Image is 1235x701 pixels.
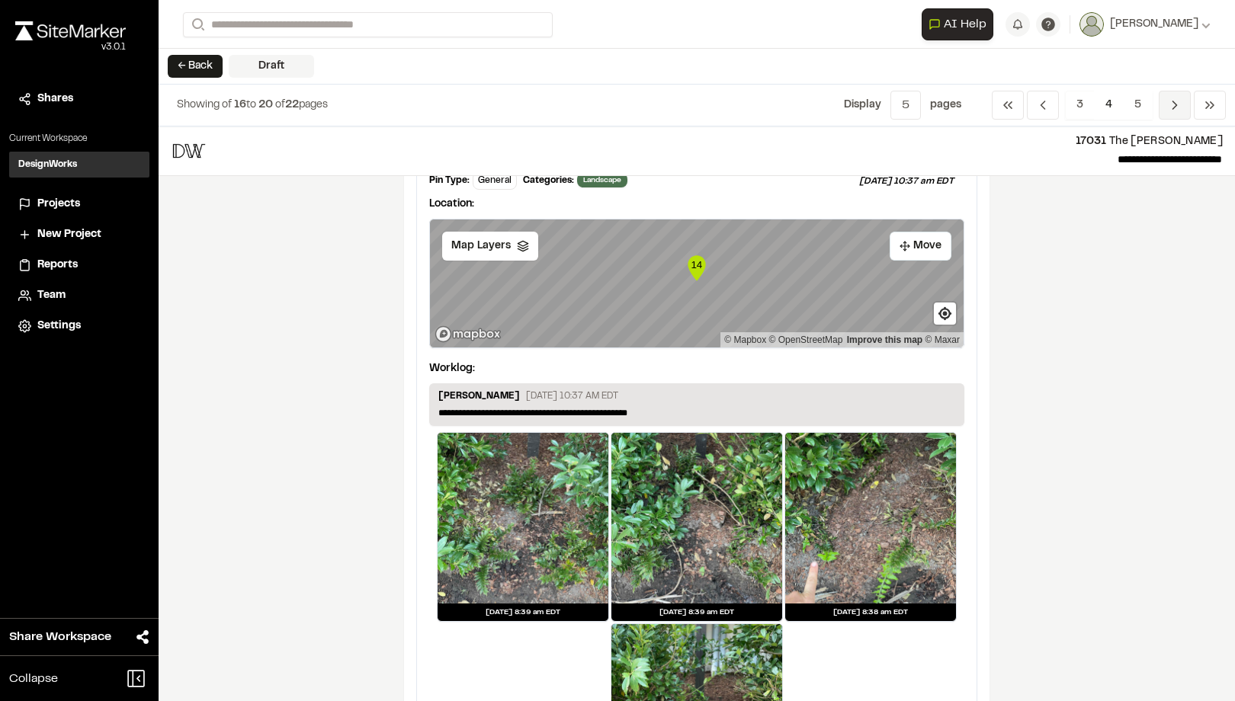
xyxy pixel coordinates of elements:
[844,97,881,114] p: Display
[234,101,246,110] span: 16
[890,91,921,120] button: 5
[934,302,956,325] button: Find my location
[37,226,101,243] span: New Project
[930,97,961,114] p: page s
[1065,91,1095,120] span: 3
[611,432,783,622] a: [DATE] 8:39 am EDT
[437,432,609,622] a: [DATE] 8:39 am EDT
[18,196,140,213] a: Projects
[925,334,960,345] a: Maxar
[177,101,234,110] span: Showing of
[220,133,1223,150] p: The [PERSON_NAME]
[9,670,58,688] span: Collapse
[429,360,475,377] p: Worklog:
[785,603,956,621] div: [DATE] 8:38 am EDT
[890,232,951,261] button: Move
[1094,91,1124,120] span: 4
[724,334,766,345] a: Mapbox
[37,257,78,274] span: Reports
[784,432,957,622] a: [DATE] 8:38 am EDT
[37,287,66,304] span: Team
[18,287,140,304] a: Team
[847,334,922,345] a: Map feedback
[473,171,517,190] div: General
[1079,12,1104,37] img: User
[438,603,608,621] div: [DATE] 8:39 am EDT
[258,101,273,110] span: 20
[526,389,618,403] p: [DATE] 10:37 AM EDT
[9,628,111,646] span: Share Workspace
[430,219,964,347] canvas: Map
[15,40,126,54] div: Oh geez...please don't...
[577,173,627,187] span: Landscape
[451,238,511,254] span: Map Layers
[18,318,140,334] a: Settings
[1079,12,1211,37] button: [PERSON_NAME]
[859,174,964,188] p: [DATE] 10:37 am EDT
[18,158,77,171] h3: DesignWorks
[523,174,574,187] div: Categories:
[37,318,81,334] span: Settings
[37,196,80,213] span: Projects
[177,97,328,114] p: to of pages
[992,91,1226,120] nav: Navigation
[691,259,702,270] text: 14
[15,21,126,40] img: rebrand.png
[1110,16,1198,33] span: [PERSON_NAME]
[229,55,314,78] div: Draft
[944,15,986,34] span: AI Help
[685,253,708,283] div: Map marker
[171,133,207,169] img: file
[438,389,520,406] p: [PERSON_NAME]
[611,603,782,621] div: [DATE] 8:39 am EDT
[18,257,140,274] a: Reports
[18,226,140,243] a: New Project
[429,174,470,187] div: Pin Type:
[1123,91,1153,120] span: 5
[18,91,140,107] a: Shares
[37,91,73,107] span: Shares
[183,12,210,37] button: Search
[435,325,502,343] a: Mapbox logo
[922,8,993,40] button: Open AI Assistant
[168,55,223,78] button: ← Back
[429,196,964,213] p: Location:
[1076,137,1107,146] span: 17031
[922,8,999,40] div: Open AI Assistant
[9,132,149,146] p: Current Workspace
[769,334,843,345] a: OpenStreetMap
[285,101,299,110] span: 22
